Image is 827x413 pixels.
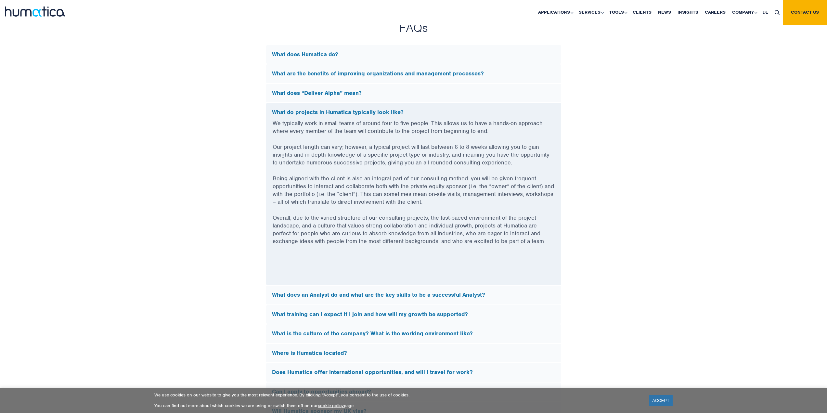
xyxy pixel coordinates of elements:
[5,6,65,17] img: logo
[272,369,555,376] h5: Does Humatica offer international opportunities, and will I travel for work?
[763,9,768,15] span: DE
[154,403,641,408] p: You can find out more about which cookies we are using or switch them off on our page.
[273,214,555,253] p: Overall, due to the varied structure of our consulting projects, the fast-paced environment of th...
[272,51,555,58] h5: What does Humatica do?
[273,143,555,174] p: Our project length can vary; however, a typical project will last between 6 to 8 weeks allowing y...
[272,350,555,357] h5: Where is Humatica located?
[272,330,555,337] h5: What is the culture of the company? What is the working environment like?
[649,395,673,406] a: ACCEPT
[233,20,594,35] h3: FAQs
[775,10,780,15] img: search_icon
[154,392,641,398] p: We use cookies on our website to give you the most relevant experience. By clicking “Accept”, you...
[272,90,555,97] h5: What does “Deliver Alpha” mean?
[273,119,555,143] p: We typically work in small teams of around four to five people. This allows us to have a hands-on...
[318,403,344,408] a: cookie policy
[272,291,555,299] h5: What does an Analyst do and what are the key skills to be a successful Analyst?
[272,109,555,116] h5: What do projects in Humatica typically look like?
[272,70,555,77] h5: What are the benefits of improving organizations and management processes?
[272,311,555,318] h5: What training can I expect if I join and how will my growth be supported?
[273,174,555,214] p: Being aligned with the client is also an integral part of our consulting method: you will be give...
